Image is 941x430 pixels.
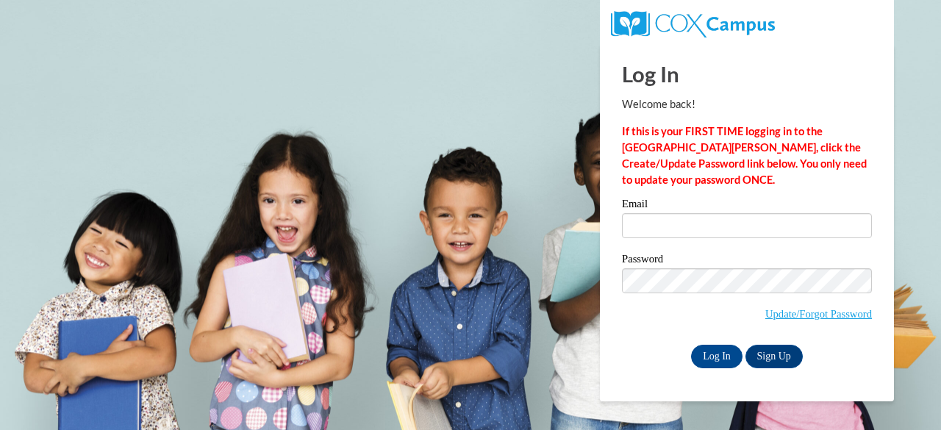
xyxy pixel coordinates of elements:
[765,308,872,320] a: Update/Forgot Password
[622,254,872,268] label: Password
[622,198,872,213] label: Email
[622,59,872,89] h1: Log In
[611,17,775,29] a: COX Campus
[622,96,872,112] p: Welcome back!
[691,345,743,368] input: Log In
[745,345,803,368] a: Sign Up
[622,125,867,186] strong: If this is your FIRST TIME logging in to the [GEOGRAPHIC_DATA][PERSON_NAME], click the Create/Upd...
[611,11,775,37] img: COX Campus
